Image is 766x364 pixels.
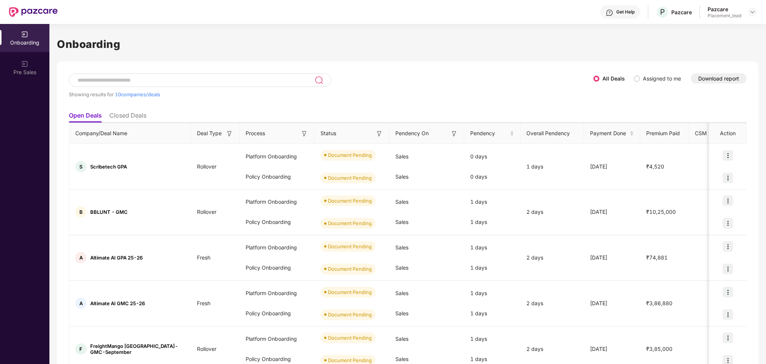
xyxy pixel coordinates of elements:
span: BBLUNT - GMC [90,209,128,215]
span: FreightMango [GEOGRAPHIC_DATA]-GMC-September [90,343,185,355]
img: icon [723,173,733,183]
div: [DATE] [584,254,640,262]
div: 2 days [520,208,584,216]
span: Scribetech GPA [90,164,127,170]
span: ₹74,881 [640,254,674,261]
div: [DATE] [584,345,640,353]
div: 1 days [464,258,520,278]
img: icon [723,309,733,320]
th: Pendency [464,123,520,144]
span: Fresh [191,254,216,261]
div: A [75,298,86,309]
div: [DATE] [584,299,640,307]
img: icon [723,218,733,228]
span: Sales [395,153,408,160]
span: Process [246,129,265,137]
span: Payment Done [590,129,628,137]
div: Document Pending [328,357,372,364]
img: icon [723,333,733,343]
span: Sales [395,219,408,225]
th: Premium Paid [640,123,689,144]
span: Pendency On [395,129,429,137]
div: Policy Onboarding [240,212,314,232]
span: Sales [395,290,408,296]
div: 0 days [464,146,520,167]
div: 1 days [520,163,584,171]
img: icon [723,287,733,297]
img: svg+xml;base64,PHN2ZyB3aWR0aD0iMjAiIGhlaWdodD0iMjAiIHZpZXdCb3g9IjAgMCAyMCAyMCIgZmlsbD0ibm9uZSIgeG... [21,60,28,68]
img: svg+xml;base64,PHN2ZyB3aWR0aD0iMTYiIGhlaWdodD0iMTYiIHZpZXdCb3g9IjAgMCAxNiAxNiIgZmlsbD0ibm9uZSIgeG... [450,130,458,137]
div: Platform Onboarding [240,192,314,212]
div: Document Pending [328,288,372,296]
span: Pendency [470,129,508,137]
span: ₹4,520 [640,163,670,170]
img: icon [723,264,733,274]
span: Sales [395,264,408,271]
label: All Deals [602,75,625,82]
div: Policy Onboarding [240,258,314,278]
li: Closed Deals [109,112,146,122]
div: 2 days [520,345,584,353]
div: Policy Onboarding [240,167,314,187]
th: Company/Deal Name [69,123,191,144]
span: P [660,7,665,16]
div: 1 days [464,303,520,324]
div: Document Pending [328,197,372,204]
div: 0 days [464,167,520,187]
div: Platform Onboarding [240,283,314,303]
span: Status [320,129,336,137]
button: Download report [691,73,747,84]
div: Platform Onboarding [240,237,314,258]
div: Placement_lead [708,13,741,19]
span: Rollover [191,346,222,352]
div: 1 days [464,283,520,303]
th: Overall Pendency [520,123,584,144]
div: [DATE] [584,163,640,171]
span: Deal Type [197,129,222,137]
span: Sales [395,356,408,362]
span: Sales [395,244,408,251]
div: 1 days [464,237,520,258]
span: Sales [395,173,408,180]
img: New Pazcare Logo [9,7,58,17]
span: CSM Poc [695,129,718,137]
div: Document Pending [328,219,372,227]
div: 2 days [520,254,584,262]
span: ₹10,25,000 [640,209,682,215]
img: svg+xml;base64,PHN2ZyB3aWR0aD0iMTYiIGhlaWdodD0iMTYiIHZpZXdCb3g9IjAgMCAxNiAxNiIgZmlsbD0ibm9uZSIgeG... [376,130,383,137]
div: Showing results for [69,91,593,97]
span: 10 companies/deals [115,91,160,97]
h1: Onboarding [57,36,759,52]
span: Altimate AI GPA 25-26 [90,255,143,261]
div: 1 days [464,192,520,212]
span: ₹3,86,880 [640,300,678,306]
div: 1 days [464,212,520,232]
img: icon [723,150,733,161]
div: B [75,206,86,218]
div: Document Pending [328,265,372,273]
label: Assigned to me [643,75,681,82]
img: svg+xml;base64,PHN2ZyB3aWR0aD0iMTYiIGhlaWdodD0iMTYiIHZpZXdCb3g9IjAgMCAxNiAxNiIgZmlsbD0ibm9uZSIgeG... [301,130,308,137]
img: svg+xml;base64,PHN2ZyB3aWR0aD0iMjQiIGhlaWdodD0iMjUiIHZpZXdCb3g9IjAgMCAyNCAyNSIgZmlsbD0ibm9uZSIgeG... [314,76,323,85]
span: Fresh [191,300,216,306]
div: Platform Onboarding [240,329,314,349]
div: Pazcare [708,6,741,13]
div: 1 days [464,329,520,349]
img: icon [723,241,733,252]
div: Platform Onboarding [240,146,314,167]
div: Pazcare [671,9,692,16]
div: Document Pending [328,174,372,182]
span: Sales [395,310,408,316]
span: Sales [395,336,408,342]
div: A [75,252,86,263]
th: Payment Done [584,123,640,144]
div: Document Pending [328,243,372,250]
div: Document Pending [328,151,372,159]
img: icon [723,195,733,206]
div: F [75,343,86,355]
img: svg+xml;base64,PHN2ZyB3aWR0aD0iMTYiIGhlaWdodD0iMTYiIHZpZXdCb3g9IjAgMCAxNiAxNiIgZmlsbD0ibm9uZSIgeG... [226,130,233,137]
span: Altimate AI GMC 25-26 [90,300,145,306]
span: Rollover [191,209,222,215]
span: Sales [395,198,408,205]
span: Rollover [191,163,222,170]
